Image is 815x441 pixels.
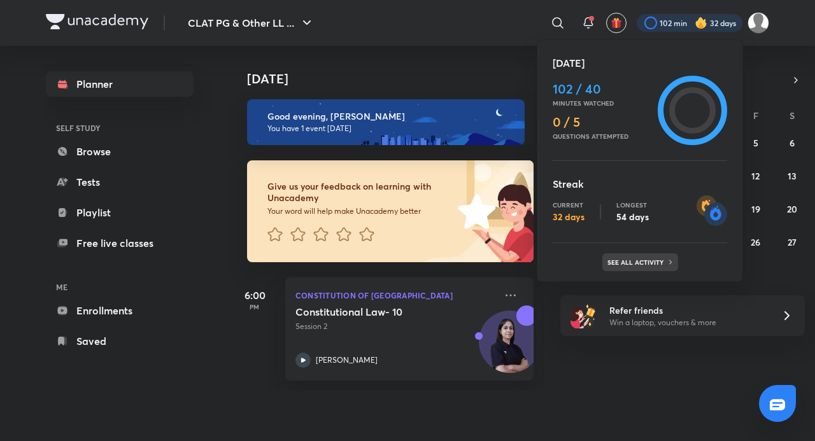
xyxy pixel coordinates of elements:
[607,258,667,266] p: See all activity
[553,115,653,130] h4: 0 / 5
[616,211,649,223] p: 54 days
[553,99,653,107] p: Minutes watched
[616,201,649,209] p: Longest
[697,195,727,226] img: streak
[553,55,727,71] h5: [DATE]
[553,132,653,140] p: Questions attempted
[553,81,653,97] h4: 102 / 40
[553,201,585,209] p: Current
[553,176,727,192] h5: Streak
[553,211,585,223] p: 32 days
